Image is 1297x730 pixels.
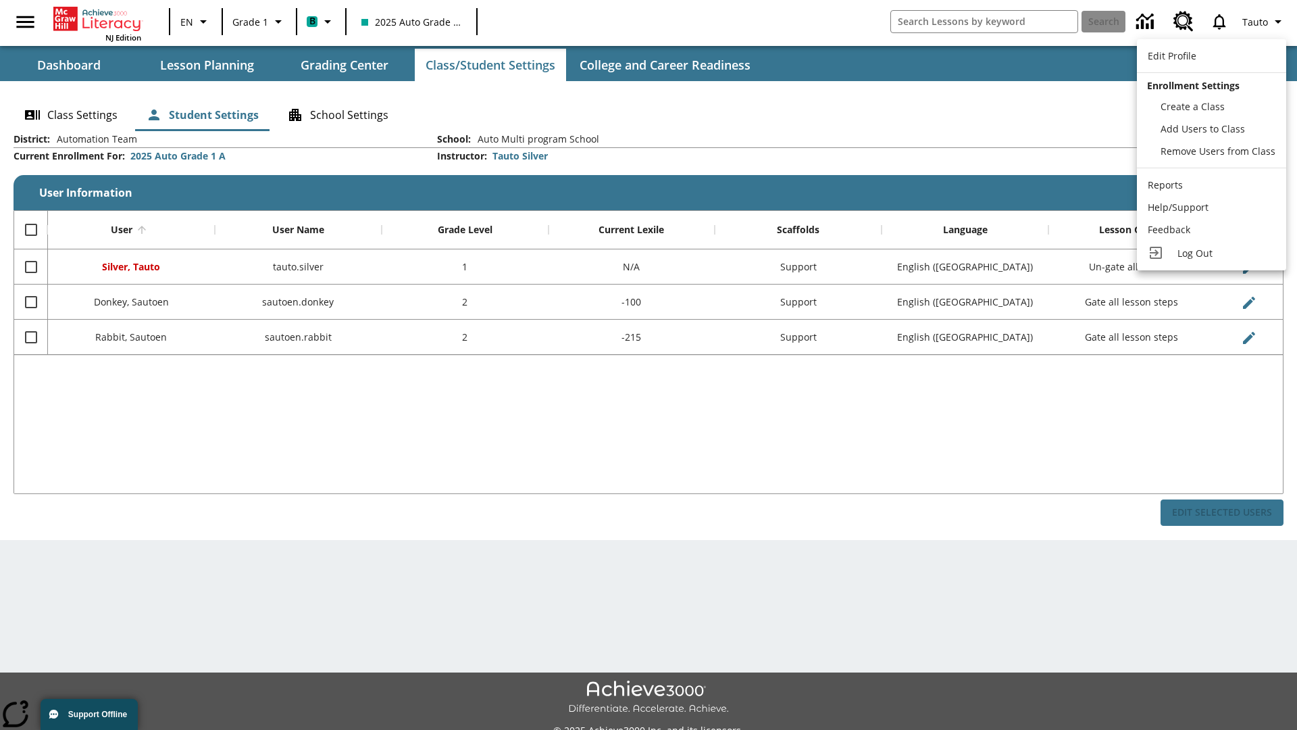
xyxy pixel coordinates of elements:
[1148,223,1190,236] span: Feedback
[1147,79,1240,92] span: Enrollment Settings
[1161,122,1245,135] span: Add Users to Class
[1161,100,1225,113] span: Create a Class
[1177,247,1213,260] span: Log Out
[1148,178,1183,191] span: Reports
[1161,145,1275,157] span: Remove Users from Class
[1148,49,1196,62] span: Edit Profile
[1148,201,1209,214] span: Help/Support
